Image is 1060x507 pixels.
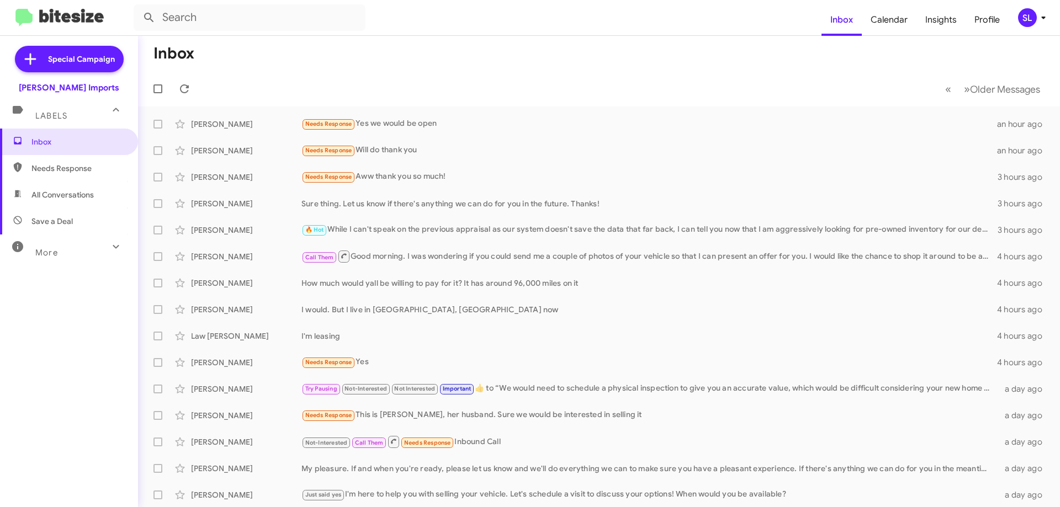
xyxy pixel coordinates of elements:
div: Yes [301,356,997,369]
input: Search [134,4,365,31]
span: Older Messages [970,83,1040,95]
div: a day ago [998,410,1051,421]
div: [PERSON_NAME] [191,436,301,447]
span: Try Pausing [305,385,337,392]
div: [PERSON_NAME] [191,489,301,500]
div: 4 hours ago [997,251,1051,262]
span: Needs Response [305,412,352,419]
div: Will do thank you [301,144,997,157]
div: [PERSON_NAME] [191,357,301,368]
span: Not Interested [394,385,435,392]
div: [PERSON_NAME] [191,304,301,315]
span: 🔥 Hot [305,226,324,233]
span: Needs Response [305,173,352,180]
span: Call Them [305,254,334,261]
span: Save a Deal [31,216,73,227]
div: How much would yall be willing to pay for it? It has around 96,000 miles on it [301,277,997,289]
div: [PERSON_NAME] [191,277,301,289]
div: Inbound Call [301,435,998,449]
div: 4 hours ago [997,330,1051,341]
div: a day ago [998,463,1051,474]
a: Profile [966,4,1009,36]
div: [PERSON_NAME] [191,225,301,236]
div: I'm here to help you with selling your vehicle. Let's schedule a visit to discuss your options! W... [301,488,998,501]
a: Special Campaign [15,46,124,72]
div: 3 hours ago [998,172,1051,183]
div: 3 hours ago [998,225,1051,236]
div: [PERSON_NAME] [191,383,301,394]
div: an hour ago [997,145,1051,156]
span: Not-Interested [305,439,348,446]
nav: Page navigation example [939,78,1047,100]
span: » [964,82,970,96]
div: 3 hours ago [998,198,1051,209]
div: [PERSON_NAME] Imports [19,82,119,93]
span: Inbox [31,136,125,147]
div: a day ago [998,489,1051,500]
span: Needs Response [31,163,125,174]
div: Yes we would be open [301,118,997,130]
button: SL [1009,8,1048,27]
div: My pleasure. If and when you're ready, please let us know and we'll do everything we can to make ... [301,463,998,474]
span: Needs Response [404,439,451,446]
div: Law [PERSON_NAME] [191,330,301,341]
a: Inbox [821,4,862,36]
span: Needs Response [305,359,352,366]
div: I'm leasing [301,330,997,341]
span: Just said yes [305,491,342,498]
span: Call Them [355,439,384,446]
span: Special Campaign [48,54,115,65]
div: Sure thing. Let us know if there's anything we can do for you in the future. Thanks! [301,198,998,209]
div: ​👍​ to “ We would need to schedule a physical inspection to give you an accurate value, which wou... [301,382,998,395]
div: an hour ago [997,119,1051,130]
div: Aww thank you so much! [301,170,998,183]
div: a day ago [998,383,1051,394]
div: [PERSON_NAME] [191,172,301,183]
div: 4 hours ago [997,357,1051,368]
div: While I can't speak on the previous appraisal as our system doesn't save the data that far back, ... [301,223,998,236]
div: 4 hours ago [997,304,1051,315]
div: Good morning. I was wondering if you could send me a couple of photos of your vehicle so that I c... [301,249,997,263]
span: Labels [35,111,67,121]
span: « [945,82,951,96]
span: All Conversations [31,189,94,200]
h1: Inbox [153,45,194,62]
div: SL [1018,8,1037,27]
div: [PERSON_NAME] [191,410,301,421]
div: [PERSON_NAME] [191,198,301,209]
button: Previous [939,78,958,100]
div: [PERSON_NAME] [191,251,301,262]
span: Not-Interested [344,385,387,392]
div: I would. But I live in [GEOGRAPHIC_DATA], [GEOGRAPHIC_DATA] now [301,304,997,315]
div: 4 hours ago [997,277,1051,289]
div: This is [PERSON_NAME], her husband. Sure we would be interested in selling it [301,409,998,421]
div: [PERSON_NAME] [191,463,301,474]
span: Important [443,385,471,392]
div: [PERSON_NAME] [191,145,301,156]
a: Insights [916,4,966,36]
div: [PERSON_NAME] [191,119,301,130]
button: Next [957,78,1047,100]
span: More [35,248,58,258]
div: a day ago [998,436,1051,447]
span: Needs Response [305,147,352,154]
span: Needs Response [305,120,352,127]
a: Calendar [862,4,916,36]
